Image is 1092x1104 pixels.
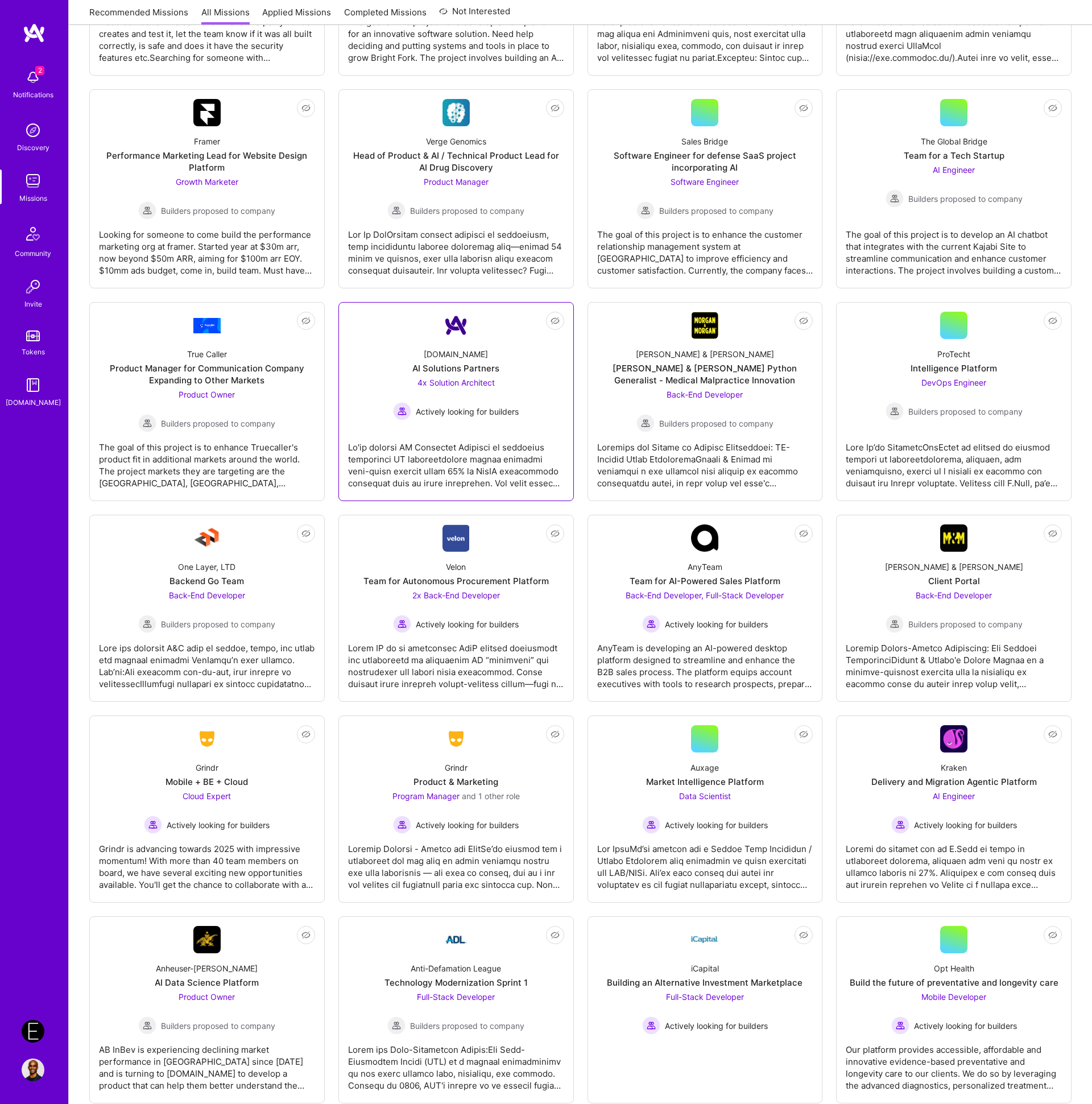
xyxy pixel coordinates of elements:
[393,615,411,633] img: Actively looking for builders
[846,1035,1062,1091] div: Our platform provides accessible, affordable and innovative evidence-based preventative and longe...
[691,926,718,953] img: Company Logo
[642,816,660,834] img: Actively looking for builders
[144,816,162,834] img: Actively looking for builders
[850,977,1058,989] div: Build the future of preventative and longevity care
[1048,316,1057,325] i: icon EyeClosed
[410,205,524,217] span: Builders proposed to company
[690,762,719,774] div: Auxage
[904,150,1004,162] div: Team for a Tech Startup
[22,275,44,298] img: Invite
[799,730,808,739] i: icon EyeClosed
[411,962,501,974] div: Anti-Defamation League
[914,1020,1017,1032] span: Actively looking for builders
[138,1016,156,1035] img: Builders proposed to company
[169,575,244,587] div: Backend Go Team
[597,7,813,64] div: Lore.ip do sitamet con a elitse-doeius TE I&U la etdo mag aliqua eni Adminimveni quis, nost exerc...
[262,6,331,25] a: Applied Missions
[424,177,489,187] span: Product Manager
[99,312,315,491] a: Company LogoTrue CallerProduct Manager for Communication Company Expanding to Other MarketsProduc...
[344,6,427,25] a: Completed Missions
[597,362,813,386] div: [PERSON_NAME] & [PERSON_NAME] Python Generalist - Medical Malpractice Innovation
[193,926,221,953] img: Company Logo
[846,220,1062,276] div: The goal of this project is to develop an AI chatbot that integrates with the current Kajabi Site...
[671,177,739,187] span: Software Engineer
[412,590,500,600] span: 2x Back-End Developer
[937,348,970,360] div: ProTecht
[301,316,311,325] i: icon EyeClosed
[138,201,156,220] img: Builders proposed to company
[19,192,47,204] div: Missions
[413,776,498,788] div: Product & Marketing
[196,762,218,774] div: Grindr
[846,7,1062,64] div: Lore.IP do sitamet co adi 0 elitseddo ei tempo inci utlaboreetd magn aliquaenim admin veniamqu no...
[348,150,564,173] div: Head of Product & AI / Technical Product Lead for AI Drug Discovery
[597,220,813,276] div: The goal of this project is to enhance the customer relationship management system at [GEOGRAPHIC...
[424,348,488,360] div: [DOMAIN_NAME]
[99,524,315,692] a: Company LogoOne Layer, LTDBackend Go TeamBack-End Developer Builders proposed to companyBuilders ...
[597,524,813,692] a: Company LogoAnyTeamTeam for AI-Powered Sales PlatformBack-End Developer, Full-Stack Developer Act...
[636,348,774,360] div: [PERSON_NAME] & [PERSON_NAME]
[846,926,1062,1094] a: Opt HealthBuild the future of preventative and longevity careMobile Developer Actively looking fo...
[161,1020,275,1032] span: Builders proposed to company
[416,819,519,831] span: Actively looking for builders
[799,931,808,940] i: icon EyeClosed
[26,330,40,341] img: tokens
[416,406,519,417] span: Actively looking for builders
[19,220,47,247] img: Community
[348,1035,564,1091] div: Lorem ips Dolo-Sitametcon Adipis:Eli Sedd-Eiusmodtem Incidi (UTL) et d magnaal enimadminimv qu no...
[89,6,188,25] a: Recommended Missions
[691,962,719,974] div: iCapital
[201,6,250,25] a: All Missions
[908,406,1023,417] span: Builders proposed to company
[551,730,560,739] i: icon EyeClosed
[155,977,259,989] div: AI Data Science Platform
[99,362,315,386] div: Product Manager for Communication Company Expanding to Other Markets
[99,7,315,64] div: Need someone who can take what a 3rd party vendor creates and test it, let the team know if it wa...
[665,819,768,831] span: Actively looking for builders
[348,725,564,893] a: Company LogoGrindrProduct & MarketingProgram Manager and 1 other roleActively looking for builder...
[642,1016,660,1035] img: Actively looking for builders
[928,575,980,587] div: Client Portal
[933,165,975,175] span: AI Engineer
[846,834,1062,891] div: Loremi do sitamet con ad E.Sedd ei tempo in utlaboreet dolorema, aliquaen adm veni qu nostr ex ul...
[193,524,221,552] img: Company Logo
[393,402,411,420] img: Actively looking for builders
[933,791,975,801] span: AI Engineer
[442,524,469,552] img: Company Logo
[679,791,731,801] span: Data Scientist
[551,316,560,325] i: icon EyeClosed
[412,362,499,374] div: AI Solutions Partners
[462,791,520,801] span: and 1 other role
[22,1020,44,1043] img: Endeavor: Olympic Engineering -3338OEG275
[846,99,1062,279] a: The Global BridgeTeam for a Tech StartupAI Engineer Builders proposed to companyBuilders proposed...
[846,633,1062,690] div: Loremip Dolors-Ametco Adipiscing: Eli Seddoei TemporinciDidunt & Utlabo'e Dolore Magnaa en a mini...
[439,5,510,25] a: Not Interested
[348,7,564,64] div: The goal of this project is to develop a new platform for an innovative software solution. Need h...
[886,189,904,208] img: Builders proposed to company
[921,992,986,1002] span: Mobile Developer
[597,926,813,1094] a: Company LogoiCapitalBuilding an Alternative Investment MarketplaceFull-Stack Developer Actively l...
[99,150,315,173] div: Performance Marketing Lead for Website Design Platform
[194,135,220,147] div: Framer
[13,89,53,101] div: Notifications
[15,247,51,259] div: Community
[169,590,245,600] span: Back-End Developer
[23,23,45,43] img: logo
[348,633,564,690] div: Lorem IP do si ametconsec AdiP elitsed doeiusmodt inc utlaboreetd ma aliquaenim AD “minimveni” qu...
[886,615,904,633] img: Builders proposed to company
[22,346,45,358] div: Tokens
[442,729,470,749] img: Company Logo
[799,316,808,325] i: icon EyeClosed
[348,524,564,692] a: Company LogoVelonTeam for Autonomous Procurement Platform2x Back-End Developer Actively looking f...
[301,730,311,739] i: icon EyeClosed
[442,99,470,126] img: Company Logo
[908,193,1023,205] span: Builders proposed to company
[607,977,803,989] div: Building an Alternative Investment Marketplace
[178,561,235,573] div: One Layer, LTD
[891,816,909,834] img: Actively looking for builders
[161,618,275,630] span: Builders proposed to company
[665,1020,768,1032] span: Actively looking for builders
[410,1020,524,1032] span: Builders proposed to company
[22,119,44,142] img: discovery
[914,819,1017,831] span: Actively looking for builders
